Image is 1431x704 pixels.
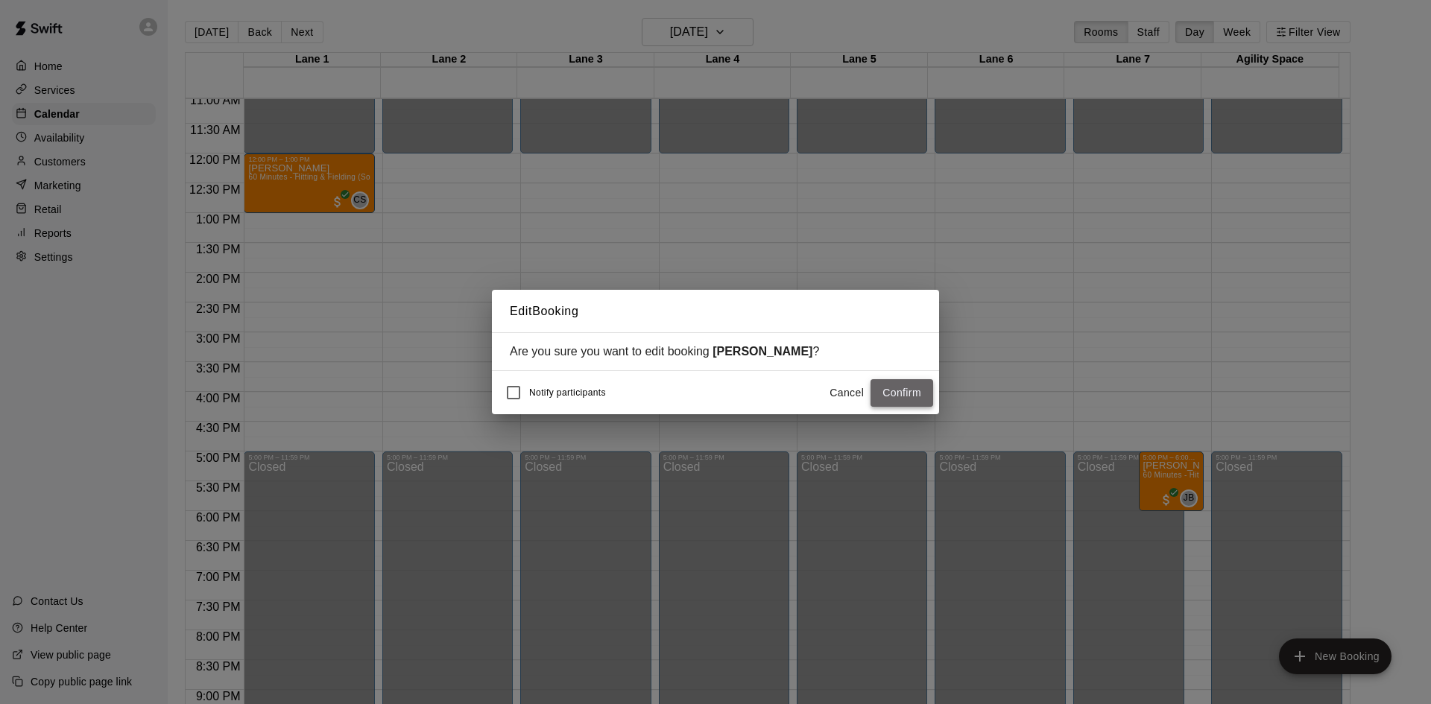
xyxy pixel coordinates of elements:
[713,345,812,358] strong: [PERSON_NAME]
[871,379,933,407] button: Confirm
[529,388,606,399] span: Notify participants
[492,290,939,333] h2: Edit Booking
[823,379,871,407] button: Cancel
[510,345,921,358] div: Are you sure you want to edit booking ?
